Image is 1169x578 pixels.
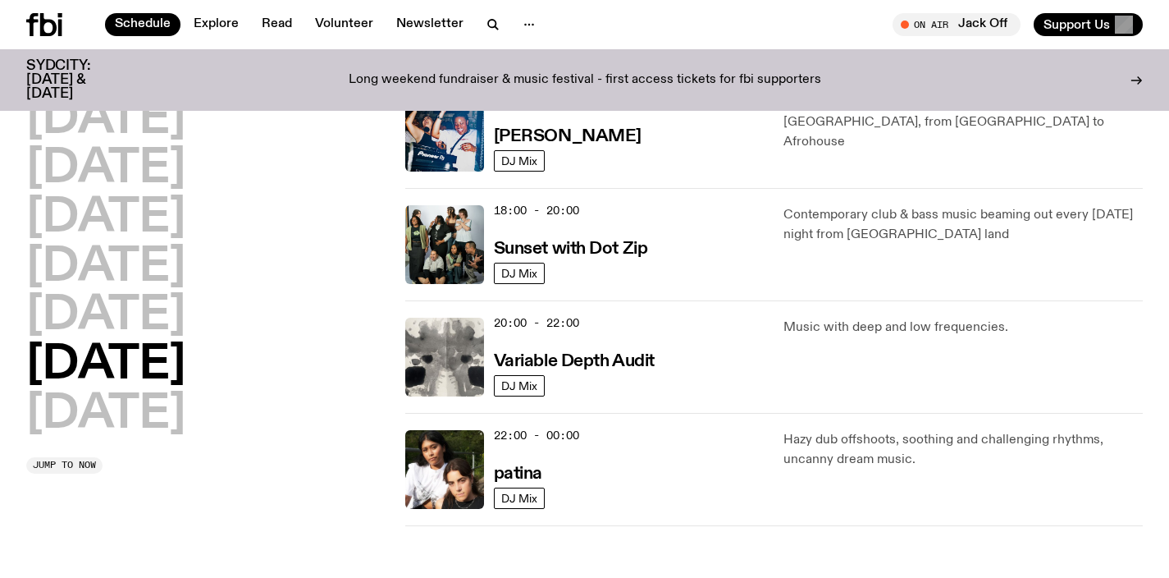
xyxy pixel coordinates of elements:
span: DJ Mix [501,379,537,392]
span: DJ Mix [501,154,537,167]
a: Explore [184,13,249,36]
a: DJ Mix [494,263,545,284]
a: Read [252,13,302,36]
h3: Variable Depth Audit [494,353,655,370]
button: [DATE] [26,195,185,241]
a: DJ Mix [494,150,545,172]
img: A black and white Rorschach [405,318,484,397]
a: DJ Mix [494,375,545,397]
p: Long weekend fundraiser & music festival - first access tickets for fbi supporters [349,73,821,88]
button: On AirJack Off [893,13,1021,36]
h3: [PERSON_NAME] [494,128,642,145]
a: Newsletter [386,13,473,36]
a: Volunteer [305,13,383,36]
a: Sunset with Dot Zip [494,237,648,258]
button: Support Us [1034,13,1143,36]
p: Hazy dub offshoots, soothing and challenging rhythms, uncanny dream music. [783,430,1143,470]
span: Jump to now [33,461,96,470]
p: Music with deep and low frequencies. [783,318,1143,337]
button: [DATE] [26,245,185,291]
a: patina [494,462,542,483]
span: DJ Mix [501,267,537,279]
p: [PERSON_NAME] delivers the vibrant sounds of [GEOGRAPHIC_DATA], from [GEOGRAPHIC_DATA] to Afrohouse [783,93,1143,152]
span: 18:00 - 20:00 [494,203,579,218]
p: Contemporary club & bass music beaming out every [DATE] night from [GEOGRAPHIC_DATA] land [783,205,1143,245]
a: Schedule [105,13,180,36]
span: DJ Mix [501,492,537,504]
span: 22:00 - 00:00 [494,428,579,443]
h3: patina [494,466,542,483]
button: [DATE] [26,342,185,388]
button: [DATE] [26,392,185,438]
span: Support Us [1043,17,1110,32]
button: [DATE] [26,146,185,192]
a: [PERSON_NAME] [494,125,642,145]
button: [DATE] [26,293,185,339]
span: 20:00 - 22:00 [494,315,579,331]
button: [DATE] [26,97,185,143]
button: Jump to now [26,457,103,474]
h3: Sunset with Dot Zip [494,241,648,258]
h3: SYDCITY: [DATE] & [DATE] [26,59,131,101]
a: DJ Mix [494,488,545,509]
a: Variable Depth Audit [494,350,655,370]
